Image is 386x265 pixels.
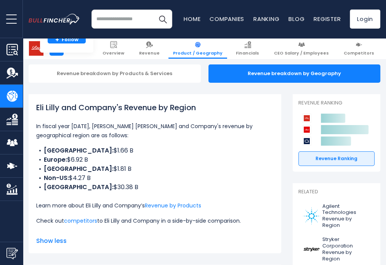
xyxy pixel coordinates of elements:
li: $1.66 B [36,146,274,155]
p: Revenue Ranking [298,100,375,106]
li: $4.27 B [36,173,274,183]
img: bullfincher logo [29,14,80,25]
span: Product / Geography [173,50,223,56]
span: Revenue [139,50,160,56]
strong: + [55,37,59,43]
span: Financials [236,50,259,56]
img: Johnson & Johnson competitors logo [302,125,311,134]
div: Revenue breakdown by Products & Services [29,64,201,83]
b: [GEOGRAPHIC_DATA]: [44,146,114,155]
span: CEO Salary / Employees [274,50,329,56]
span: Stryker Corporation Revenue by Region [322,236,370,262]
a: Overview [98,38,129,59]
a: Register [314,15,341,23]
div: Revenue breakdown by Geography [208,64,381,83]
img: A logo [303,207,320,225]
a: Companies [210,15,244,23]
a: Revenue Ranking [298,151,375,166]
p: Learn more about Eli Lilly and Company’s [36,201,274,210]
a: Revenue by Products [145,202,201,209]
span: Competitors [344,50,374,56]
b: [GEOGRAPHIC_DATA]: [44,164,114,173]
a: Go to homepage [29,14,91,25]
img: Eli Lilly and Company competitors logo [302,114,311,123]
span: Overview [103,50,124,56]
li: $1.81 B [36,164,274,173]
a: Financials [231,38,264,59]
li: $6.92 B [36,155,274,164]
a: competitors [64,217,97,225]
b: Non-US: [44,173,69,182]
img: AbbVie competitors logo [302,137,311,146]
span: Show less [36,236,274,246]
a: Login [350,10,380,29]
b: [GEOGRAPHIC_DATA]: [44,183,114,191]
h1: Eli Lilly and Company's Revenue by Region [36,102,274,113]
li: $30.38 B [36,183,274,192]
a: +Follow [48,36,86,44]
img: SYK logo [303,241,320,258]
b: Europe: [44,155,67,164]
a: Competitors [339,38,379,59]
p: Check out to Eli Lilly and Company in a side-by-side comparison. [36,216,274,225]
a: Ranking [253,15,279,23]
a: Blog [288,15,304,23]
p: Related [298,189,375,195]
p: In fiscal year [DATE], [PERSON_NAME] [PERSON_NAME] and Company's revenue by geographical region a... [36,122,274,140]
a: Product / Geography [168,38,227,59]
a: Stryker Corporation Revenue by Region [298,234,375,264]
a: Agilent Technologies Revenue by Region [298,201,375,231]
button: Search [153,10,172,29]
a: Home [184,15,200,23]
span: Agilent Technologies Revenue by Region [322,203,370,229]
a: Revenue [135,38,164,59]
a: CEO Salary / Employees [269,38,333,59]
img: LLY logo [29,41,43,56]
